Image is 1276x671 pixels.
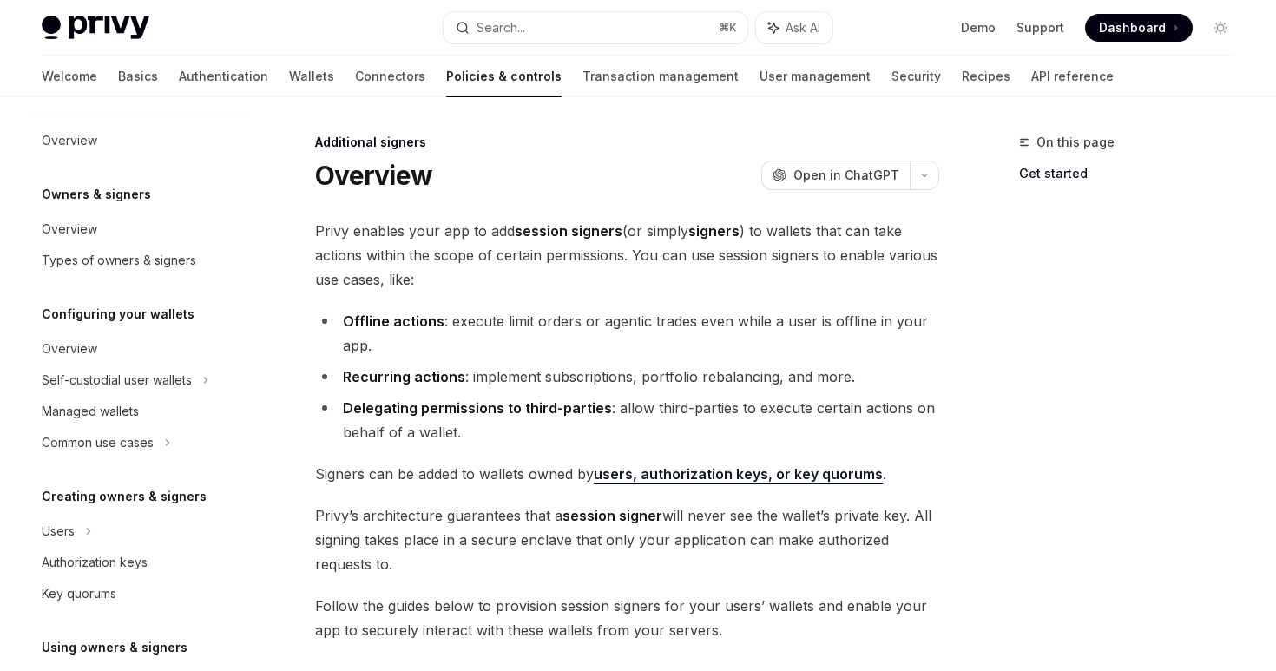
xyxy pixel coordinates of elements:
[315,309,939,358] li: : execute limit orders or agentic trades even while a user is offline in your app.
[28,214,250,245] a: Overview
[343,312,444,330] strong: Offline actions
[42,250,196,271] div: Types of owners & signers
[315,396,939,444] li: : allow third-parties to execute certain actions on behalf of a wallet.
[477,17,525,38] div: Search...
[315,594,939,642] span: Follow the guides below to provision session signers for your users’ wallets and enable your app ...
[891,56,941,97] a: Security
[42,184,151,205] h5: Owners & signers
[42,552,148,573] div: Authorization keys
[42,521,75,542] div: Users
[42,219,97,240] div: Overview
[42,370,192,391] div: Self-custodial user wallets
[355,56,425,97] a: Connectors
[446,56,562,97] a: Policies & controls
[719,21,737,35] span: ⌘ K
[42,339,97,359] div: Overview
[1207,14,1234,42] button: Toggle dark mode
[179,56,268,97] a: Authentication
[444,12,747,43] button: Search...⌘K
[315,134,939,151] div: Additional signers
[42,637,187,658] h5: Using owners & signers
[42,304,194,325] h5: Configuring your wallets
[42,16,149,40] img: light logo
[562,507,662,524] strong: session signer
[1036,132,1115,153] span: On this page
[289,56,334,97] a: Wallets
[515,222,622,240] strong: session signers
[28,547,250,578] a: Authorization keys
[28,125,250,156] a: Overview
[1031,56,1114,97] a: API reference
[793,167,899,184] span: Open in ChatGPT
[761,161,910,190] button: Open in ChatGPT
[42,432,154,453] div: Common use cases
[315,365,939,389] li: : implement subscriptions, portfolio rebalancing, and more.
[315,503,939,576] span: Privy’s architecture guarantees that a will never see the wallet’s private key. All signing takes...
[688,222,740,240] strong: signers
[42,583,116,604] div: Key quorums
[42,401,139,422] div: Managed wallets
[756,12,832,43] button: Ask AI
[28,333,250,365] a: Overview
[582,56,739,97] a: Transaction management
[1016,19,1064,36] a: Support
[961,19,996,36] a: Demo
[1019,160,1248,187] a: Get started
[315,462,939,486] span: Signers can be added to wallets owned by .
[1085,14,1193,42] a: Dashboard
[315,219,939,292] span: Privy enables your app to add (or simply ) to wallets that can take actions within the scope of c...
[42,56,97,97] a: Welcome
[28,396,250,427] a: Managed wallets
[28,578,250,609] a: Key quorums
[786,19,820,36] span: Ask AI
[118,56,158,97] a: Basics
[42,486,207,507] h5: Creating owners & signers
[1099,19,1166,36] span: Dashboard
[594,465,883,484] a: users, authorization keys, or key quorums
[28,245,250,276] a: Types of owners & signers
[343,368,465,385] strong: Recurring actions
[760,56,871,97] a: User management
[962,56,1010,97] a: Recipes
[42,130,97,151] div: Overview
[315,160,432,191] h1: Overview
[343,399,612,417] strong: Delegating permissions to third-parties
